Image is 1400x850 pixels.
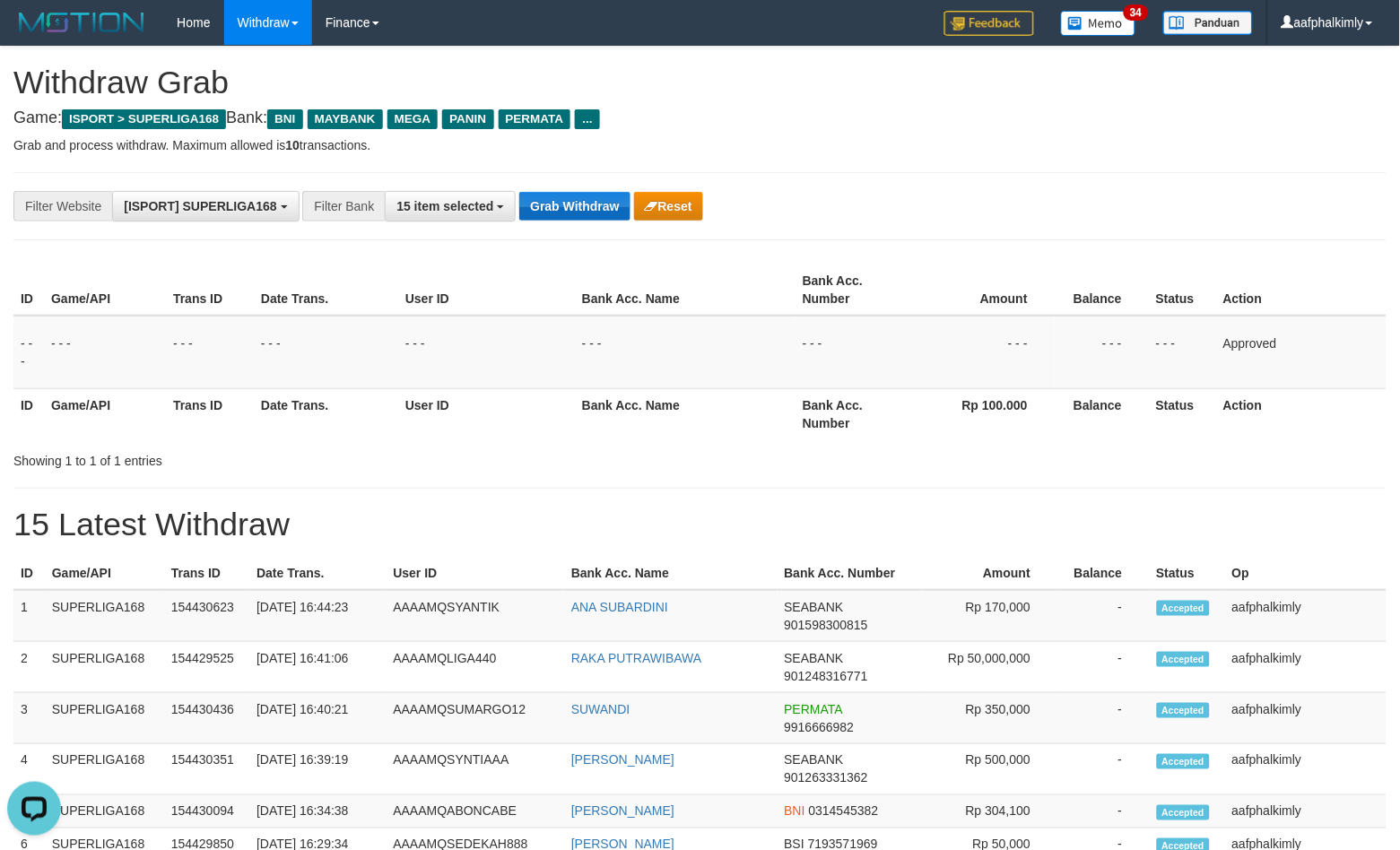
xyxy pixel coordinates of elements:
[386,642,564,693] td: AAAAMQLIGA440
[164,744,249,795] td: 154430351
[267,109,302,129] span: BNI
[1057,642,1149,693] td: -
[922,744,1057,795] td: Rp 500,000
[44,388,166,439] th: Game/API
[1057,795,1149,828] td: -
[249,693,386,744] td: [DATE] 16:40:21
[1057,744,1149,795] td: -
[785,618,868,632] span: Copy 901598300815 to clipboard
[249,590,386,642] td: [DATE] 16:44:23
[387,109,439,129] span: MEGA
[166,316,254,389] td: - - -
[45,795,164,828] td: SUPERLIGA168
[386,590,564,642] td: AAAAMQSYANTIK
[166,388,254,439] th: Trans ID
[249,795,386,828] td: [DATE] 16:34:38
[13,642,45,693] td: 2
[45,557,164,590] th: Game/API
[385,191,516,221] button: 15 item selected
[499,109,571,129] span: PERMATA
[1157,652,1211,667] span: Accepted
[914,388,1055,439] th: Rp 100.000
[386,795,564,828] td: AAAAMQABONCABE
[571,753,674,768] a: [PERSON_NAME]
[1225,693,1387,744] td: aafphalkimly
[1061,11,1136,36] img: Button%20Memo.svg
[1216,265,1387,316] th: Action
[1124,4,1148,21] span: 34
[398,316,575,389] td: - - -
[571,651,701,665] a: RAKA PUTRAWIBAWA
[922,642,1057,693] td: Rp 50,000,000
[1149,316,1216,389] td: - - -
[785,804,805,819] span: BNI
[785,600,844,614] span: SEABANK
[13,445,570,470] div: Showing 1 to 1 of 1 entries
[398,388,575,439] th: User ID
[249,642,386,693] td: [DATE] 16:41:06
[124,199,276,213] span: [ISPORT] SUPERLIGA168
[13,557,45,590] th: ID
[249,744,386,795] td: [DATE] 16:39:19
[1225,642,1387,693] td: aafphalkimly
[785,771,868,785] span: Copy 901263331362 to clipboard
[164,795,249,828] td: 154430094
[396,199,493,213] span: 15 item selected
[44,316,166,389] td: - - -
[1163,11,1253,35] img: panduan.png
[164,557,249,590] th: Trans ID
[785,753,844,768] span: SEABANK
[7,7,61,61] button: Open LiveChat chat widget
[575,388,796,439] th: Bank Acc. Name
[13,109,1387,127] h4: Game: Bank:
[785,669,868,683] span: Copy 901248316771 to clipboard
[44,265,166,316] th: Game/API
[1157,601,1211,616] span: Accepted
[164,642,249,693] td: 154429525
[796,388,914,439] th: Bank Acc. Number
[45,744,164,795] td: SUPERLIGA168
[254,316,398,389] td: - - -
[571,600,668,614] a: ANA SUBARDINI
[571,702,630,716] a: SUWANDI
[45,693,164,744] td: SUPERLIGA168
[519,192,630,221] button: Grab Withdraw
[13,265,44,316] th: ID
[575,316,796,389] td: - - -
[1150,557,1225,590] th: Status
[796,265,914,316] th: Bank Acc. Number
[13,693,45,744] td: 3
[254,388,398,439] th: Date Trans.
[164,590,249,642] td: 154430623
[13,316,44,389] td: - - -
[778,557,923,590] th: Bank Acc. Number
[1157,703,1211,718] span: Accepted
[571,804,674,819] a: [PERSON_NAME]
[914,265,1055,316] th: Amount
[1216,388,1387,439] th: Action
[1149,388,1216,439] th: Status
[398,265,575,316] th: User ID
[13,136,1387,154] p: Grab and process withdraw. Maximum allowed is transactions.
[1057,693,1149,744] td: -
[164,693,249,744] td: 154430436
[1055,316,1149,389] td: - - -
[254,265,398,316] th: Date Trans.
[308,109,383,129] span: MAYBANK
[386,744,564,795] td: AAAAMQSYNTIAAA
[13,191,112,221] div: Filter Website
[1055,265,1149,316] th: Balance
[785,720,855,734] span: Copy 9916666982 to clipboard
[1225,590,1387,642] td: aafphalkimly
[285,138,300,152] strong: 10
[13,507,1387,542] h1: 15 Latest Withdraw
[914,316,1055,389] td: - - -
[575,265,796,316] th: Bank Acc. Name
[166,265,254,316] th: Trans ID
[785,702,843,716] span: PERMATA
[13,590,45,642] td: 1
[13,388,44,439] th: ID
[1057,590,1149,642] td: -
[1216,316,1387,389] td: Approved
[1225,795,1387,828] td: aafphalkimly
